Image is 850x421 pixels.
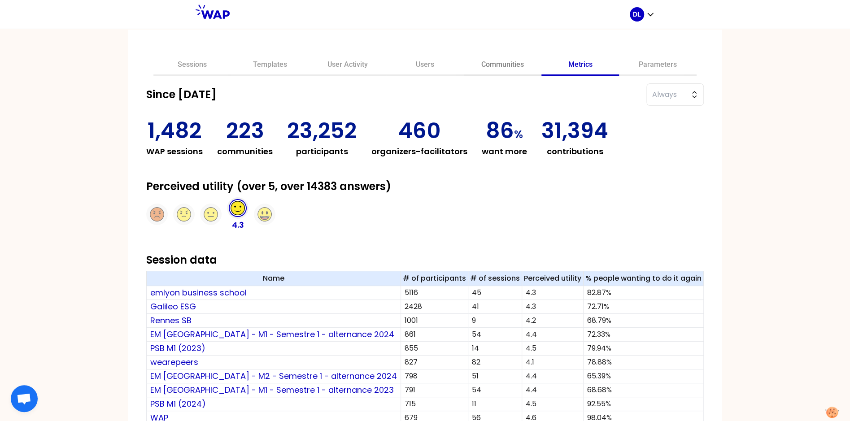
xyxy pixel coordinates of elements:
[401,369,468,383] td: 798
[522,286,584,300] td: 4.3
[522,328,584,342] td: 4.4
[150,356,198,368] a: wearepeers
[401,397,468,411] td: 715
[309,55,386,76] a: User Activity
[522,342,584,356] td: 4.5
[468,369,522,383] td: 51
[522,356,584,369] td: 4.1
[619,55,697,76] a: Parameters
[147,271,401,286] th: Name
[584,271,704,286] th: % people wanting to do it again
[217,145,273,158] h3: communities
[541,120,608,142] p: 31,394
[398,120,441,142] p: 460
[630,7,655,22] button: DL
[522,314,584,328] td: 4.2
[486,120,523,142] p: 86
[464,55,541,76] a: Communities
[468,286,522,300] td: 45
[150,370,397,382] a: EM [GEOGRAPHIC_DATA] - M2 - Semestre 1 - alternance 2024
[401,328,468,342] td: 861
[468,356,522,369] td: 82
[148,120,202,142] p: 1,482
[401,356,468,369] td: 827
[401,342,468,356] td: 855
[646,83,704,106] button: Always
[584,369,704,383] td: 65.39%
[584,383,704,397] td: 68.68%
[296,145,348,158] h3: participants
[468,342,522,356] td: 14
[150,343,205,354] a: PSB M1 (2023)
[514,127,523,142] span: %
[547,145,603,158] h3: contributions
[150,398,206,409] a: PSB M1 (2024)
[584,328,704,342] td: 72.33%
[150,329,394,340] a: EM [GEOGRAPHIC_DATA] - M1 - Semestre 1 - alternance 2024
[150,384,394,395] a: EM [GEOGRAPHIC_DATA] - M1 - Semestre 1 - alternance 2023
[401,271,468,286] th: # of participants
[584,286,704,300] td: 82.87%
[146,179,704,194] h2: Perceived utility (over 5, over 14383 answers)
[468,271,522,286] th: # of sessions
[401,286,468,300] td: 5116
[371,145,467,158] h3: organizers-facilitators
[522,383,584,397] td: 4.4
[468,314,522,328] td: 9
[633,10,641,19] p: DL
[584,300,704,314] td: 72.71%
[226,120,264,142] p: 223
[468,383,522,397] td: 54
[468,300,522,314] td: 41
[584,314,704,328] td: 68.79%
[153,55,231,76] a: Sessions
[468,397,522,411] td: 11
[150,301,196,312] a: Galileo ESG
[401,314,468,328] td: 1001
[146,145,203,158] h3: WAP sessions
[522,397,584,411] td: 4.5
[584,397,704,411] td: 92.55%
[287,120,357,142] p: 23,252
[401,300,468,314] td: 2428
[522,369,584,383] td: 4.4
[146,253,704,267] h2: Session data
[386,55,464,76] a: Users
[401,383,468,397] td: 791
[11,385,38,412] div: Ouvrir le chat
[584,356,704,369] td: 78.88%
[232,219,244,231] p: 4.3
[150,315,192,326] a: Rennes SB
[652,89,685,100] span: Always
[522,300,584,314] td: 4.3
[468,328,522,342] td: 54
[584,342,704,356] td: 79.94%
[231,55,309,76] a: Templates
[146,87,646,102] h2: Since [DATE]
[150,287,247,298] a: emlyon business school
[541,55,619,76] a: Metrics
[522,271,584,286] th: Perceived utility
[482,145,527,158] h3: want more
